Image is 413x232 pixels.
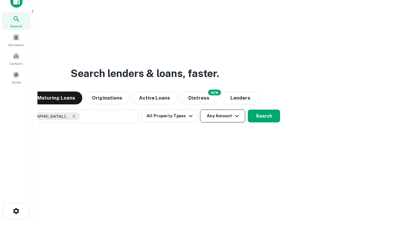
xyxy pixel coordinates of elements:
a: Contacts [2,50,30,67]
button: Active Loans [132,92,177,104]
button: Maturing Loans [30,92,82,104]
button: Originations [85,92,129,104]
div: NEW [208,90,221,95]
button: Search [248,110,280,122]
span: Saved [12,80,21,85]
a: Borrowers [2,31,30,49]
h3: Search lenders & loans, faster. [71,66,219,81]
span: Contacts [10,61,23,66]
span: Search [10,24,22,29]
button: All Property Types [141,110,197,122]
span: [GEOGRAPHIC_DATA], [GEOGRAPHIC_DATA], [GEOGRAPHIC_DATA] [22,113,70,119]
a: Search [2,13,30,30]
iframe: Chat Widget [381,180,413,211]
span: Borrowers [8,42,24,47]
button: Any Amount [200,110,245,122]
button: Search distressed loans with lien and other non-mortgage details. [180,92,218,104]
a: Saved [2,69,30,86]
button: Lenders [221,92,260,104]
button: [GEOGRAPHIC_DATA], [GEOGRAPHIC_DATA], [GEOGRAPHIC_DATA] [10,110,139,123]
